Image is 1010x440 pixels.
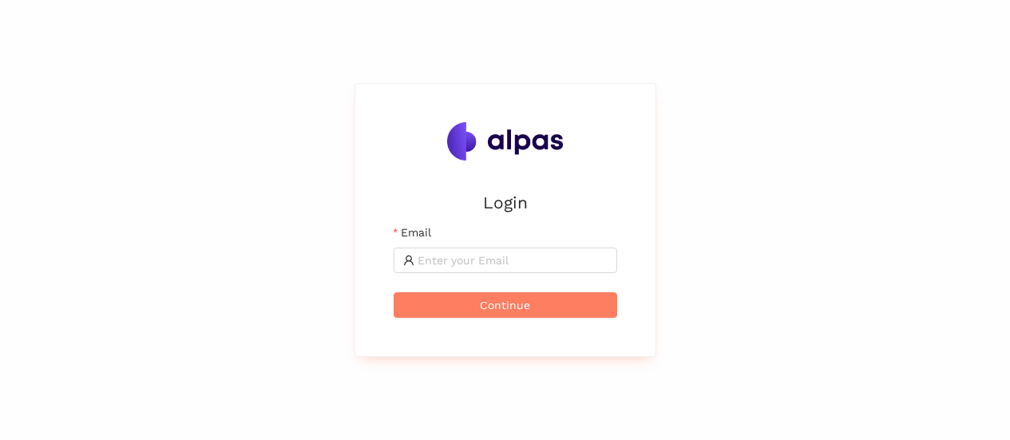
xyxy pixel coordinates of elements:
span: Continue [480,296,530,314]
span: user [403,255,414,266]
button: Continue [394,292,617,318]
h2: Login [394,189,617,216]
label: Email [394,224,431,241]
input: Email [418,252,608,269]
img: Alpas.ai Logo [447,122,564,161]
